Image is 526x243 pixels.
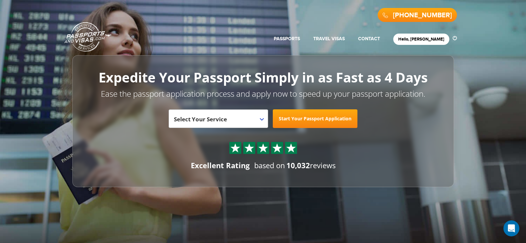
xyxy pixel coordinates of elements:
img: Sprite St [286,143,296,153]
a: Passports & [DOMAIN_NAME] [64,22,112,52]
span: Select Your Service [169,109,268,128]
strong: 10,032 [286,160,310,170]
a: Travel Visas [313,36,345,42]
img: Sprite St [244,143,254,153]
a: Hello, [PERSON_NAME] [398,37,444,42]
p: Ease the passport application process and apply now to speed up your passport application. [87,88,439,99]
img: Sprite St [272,143,282,153]
a: [PHONE_NUMBER] [393,11,452,19]
img: Sprite St [230,143,240,153]
span: based on [254,160,285,170]
a: Passports [274,36,300,42]
img: Sprite St [258,143,268,153]
div: Excellent Rating [191,160,250,171]
div: Open Intercom Messenger [503,220,519,236]
a: Start Your Passport Application [273,109,357,128]
span: Select Your Service [174,112,261,131]
span: reviews [286,160,336,170]
span: Select Your Service [174,115,227,123]
a: Contact [358,36,380,42]
h1: Expedite Your Passport Simply in as Fast as 4 Days [87,70,439,85]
